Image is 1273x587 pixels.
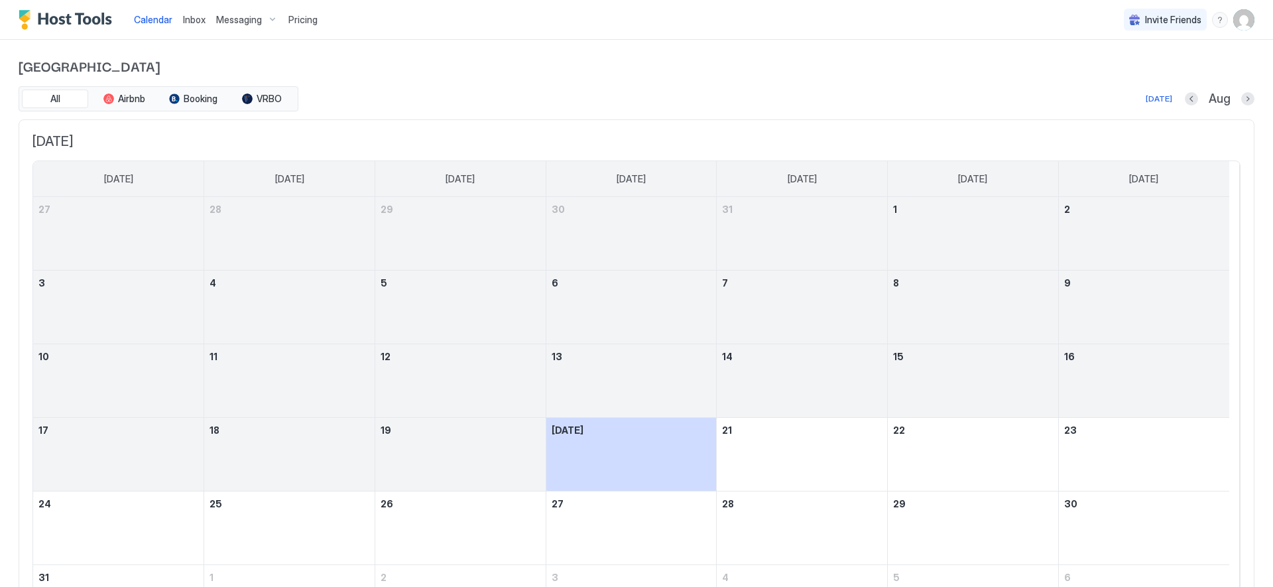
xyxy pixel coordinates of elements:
button: [DATE] [1144,91,1174,107]
span: 25 [210,498,222,509]
td: August 17, 2025 [33,418,204,491]
span: 28 [210,204,221,215]
a: August 21, 2025 [717,418,887,442]
span: 22 [893,424,905,436]
span: 27 [552,498,564,509]
td: August 28, 2025 [717,491,888,565]
a: Wednesday [603,161,659,197]
a: July 31, 2025 [717,197,887,222]
td: August 18, 2025 [204,418,375,491]
a: Inbox [183,13,206,27]
span: 4 [722,572,729,583]
span: 30 [552,204,565,215]
td: August 21, 2025 [717,418,888,491]
a: August 9, 2025 [1059,271,1229,295]
td: August 22, 2025 [888,418,1059,491]
span: 3 [552,572,558,583]
td: August 2, 2025 [1058,197,1229,271]
span: 17 [38,424,48,436]
span: 5 [381,277,387,289]
a: August 18, 2025 [204,418,375,442]
span: 1 [893,204,897,215]
div: Host Tools Logo [19,10,118,30]
span: 10 [38,351,49,362]
button: Previous month [1185,92,1198,105]
span: 29 [381,204,393,215]
a: August 3, 2025 [33,271,204,295]
td: July 30, 2025 [546,197,717,271]
td: August 24, 2025 [33,491,204,565]
span: Calendar [134,14,172,25]
span: Inbox [183,14,206,25]
button: Next month [1241,92,1254,105]
td: August 19, 2025 [375,418,546,491]
span: 5 [893,572,900,583]
span: All [50,93,60,105]
a: August 24, 2025 [33,491,204,516]
a: August 8, 2025 [888,271,1058,295]
a: Saturday [1116,161,1172,197]
td: August 11, 2025 [204,344,375,418]
span: 27 [38,204,50,215]
a: July 27, 2025 [33,197,204,222]
a: August 28, 2025 [717,491,887,516]
span: 2 [381,572,387,583]
a: August 29, 2025 [888,491,1058,516]
span: 24 [38,498,51,509]
a: August 30, 2025 [1059,491,1229,516]
a: Tuesday [432,161,488,197]
a: July 28, 2025 [204,197,375,222]
span: 30 [1064,498,1077,509]
span: [GEOGRAPHIC_DATA] [19,56,1254,76]
td: August 15, 2025 [888,344,1059,418]
span: 15 [893,351,904,362]
a: August 4, 2025 [204,271,375,295]
span: [DATE] [104,173,133,185]
span: 18 [210,424,219,436]
button: VRBO [229,90,295,108]
td: July 29, 2025 [375,197,546,271]
td: August 25, 2025 [204,491,375,565]
span: Pricing [288,14,318,26]
button: Booking [160,90,226,108]
span: 3 [38,277,45,289]
div: User profile [1233,9,1254,31]
a: August 13, 2025 [546,344,717,369]
a: August 2, 2025 [1059,197,1229,222]
td: August 23, 2025 [1058,418,1229,491]
span: 2 [1064,204,1070,215]
div: menu [1212,12,1228,28]
span: 13 [552,351,562,362]
span: 7 [722,277,728,289]
a: August 6, 2025 [546,271,717,295]
td: August 7, 2025 [717,271,888,344]
a: August 17, 2025 [33,418,204,442]
div: [DATE] [1146,93,1172,105]
span: Invite Friends [1145,14,1201,26]
div: tab-group [19,86,298,111]
a: August 20, 2025 [546,418,717,442]
td: August 10, 2025 [33,344,204,418]
td: August 20, 2025 [546,418,717,491]
td: August 29, 2025 [888,491,1059,565]
span: 31 [722,204,733,215]
td: August 26, 2025 [375,491,546,565]
span: 23 [1064,424,1077,436]
span: Airbnb [118,93,145,105]
a: Sunday [91,161,147,197]
span: Aug [1209,92,1231,107]
span: 29 [893,498,906,509]
a: August 12, 2025 [375,344,546,369]
span: 28 [722,498,734,509]
a: August 22, 2025 [888,418,1058,442]
a: August 7, 2025 [717,271,887,295]
span: [DATE] [958,173,987,185]
span: 1 [210,572,213,583]
span: 26 [381,498,393,509]
span: Messaging [216,14,262,26]
span: 14 [722,351,733,362]
td: August 9, 2025 [1058,271,1229,344]
span: 31 [38,572,49,583]
a: August 19, 2025 [375,418,546,442]
a: August 26, 2025 [375,491,546,516]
